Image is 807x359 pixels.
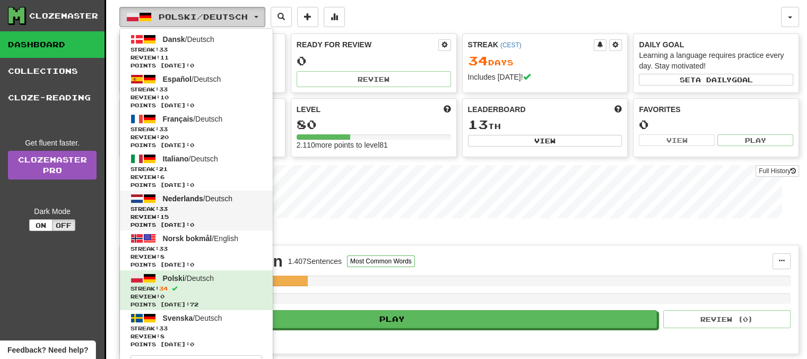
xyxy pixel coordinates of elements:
[639,74,793,86] button: Seta dailygoal
[324,7,345,27] button: More stats
[468,118,622,132] div: th
[120,270,273,310] a: Polski/DeutschStreak:34 Review:0Points [DATE]:72
[131,221,262,229] span: Points [DATE]: 0
[159,206,168,212] span: 33
[131,245,262,253] span: Streak:
[131,93,262,101] span: Review: 10
[288,256,342,267] div: 1.407 Sentences
[131,101,262,109] span: Points [DATE]: 0
[163,115,194,123] span: Français
[131,301,262,309] span: Points [DATE]: 72
[639,104,793,115] div: Favorites
[120,151,273,191] a: Italiano/DeutschStreak:21 Review:6Points [DATE]:0
[163,35,214,44] span: / Deutsch
[614,104,622,115] span: This week in points, UTC
[131,253,262,261] span: Review: 8
[131,340,262,348] span: Points [DATE]: 0
[163,234,212,243] span: Norsk bokmål
[159,245,168,252] span: 33
[29,11,98,21] div: Clozemaster
[159,285,168,292] span: 34
[163,314,222,322] span: / Deutsch
[120,191,273,230] a: Nederlands/DeutschStreak:33 Review:15Points [DATE]:0
[131,261,262,269] span: Points [DATE]: 0
[639,118,793,131] div: 0
[131,205,262,213] span: Streak:
[163,274,214,283] span: / Deutsch
[119,7,265,27] button: Polski/Deutsch
[8,151,97,179] a: ClozemasterPro
[297,71,451,87] button: Review
[163,194,203,203] span: Nederlands
[639,39,793,50] div: Daily Goal
[756,165,799,177] button: Full History
[444,104,451,115] span: Score more points to level up
[131,181,262,189] span: Points [DATE]: 0
[468,72,622,82] div: Includes [DATE]!
[131,173,262,181] span: Review: 6
[639,50,793,71] div: Learning a language requires practice every day. Stay motivated!
[131,86,262,93] span: Streak:
[159,325,168,331] span: 33
[120,230,273,270] a: Norsk bokmål/EnglishStreak:33 Review:8Points [DATE]:0
[163,234,238,243] span: / English
[163,75,192,83] span: Español
[131,293,262,301] span: Review: 0
[120,31,273,71] a: Dansk/DeutschStreak:33 Review:11Points [DATE]:0
[131,213,262,221] span: Review: 15
[131,285,262,293] span: Streak:
[163,75,221,83] span: / Deutsch
[297,118,451,131] div: 80
[159,12,248,21] span: Polski / Deutsch
[131,133,262,141] span: Review: 20
[131,125,262,133] span: Streak:
[159,86,168,92] span: 33
[159,166,168,172] span: 21
[163,274,185,283] span: Polski
[163,194,233,203] span: / Deutsch
[163,314,193,322] span: Svenska
[163,155,218,163] span: / Deutsch
[119,229,799,240] p: In Progress
[271,7,292,27] button: Search sentences
[468,135,622,147] button: View
[29,219,53,231] button: On
[297,7,318,27] button: Add sentence to collection
[468,117,488,132] span: 13
[639,134,715,146] button: View
[717,134,793,146] button: Play
[347,255,415,267] button: Most Common Words
[120,71,273,111] a: Español/DeutschStreak:33 Review:10Points [DATE]:0
[8,138,97,148] div: Get fluent faster.
[52,219,75,231] button: Off
[159,46,168,53] span: 33
[128,310,657,328] button: Play
[468,39,594,50] div: Streak
[131,46,262,54] span: Streak:
[159,126,168,132] span: 33
[297,104,320,115] span: Level
[468,54,622,68] div: Day s
[120,310,273,350] a: Svenska/DeutschStreak:33 Review:8Points [DATE]:0
[163,35,185,44] span: Dansk
[297,140,451,150] div: 2.110 more points to level 81
[163,155,189,163] span: Italiano
[663,310,791,328] button: Review (0)
[163,115,223,123] span: / Deutsch
[120,111,273,151] a: Français/DeutschStreak:33 Review:20Points [DATE]:0
[131,165,262,173] span: Streak:
[131,62,262,70] span: Points [DATE]: 0
[7,345,88,355] span: Open feedback widget
[500,41,522,49] a: (CEST)
[131,54,262,62] span: Review: 11
[131,141,262,149] span: Points [DATE]: 0
[696,76,732,83] span: a daily
[8,206,97,217] div: Dark Mode
[131,332,262,340] span: Review: 8
[131,324,262,332] span: Streak:
[468,53,488,68] span: 34
[468,104,526,115] span: Leaderboard
[297,39,438,50] div: Ready for Review
[297,54,451,67] div: 0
